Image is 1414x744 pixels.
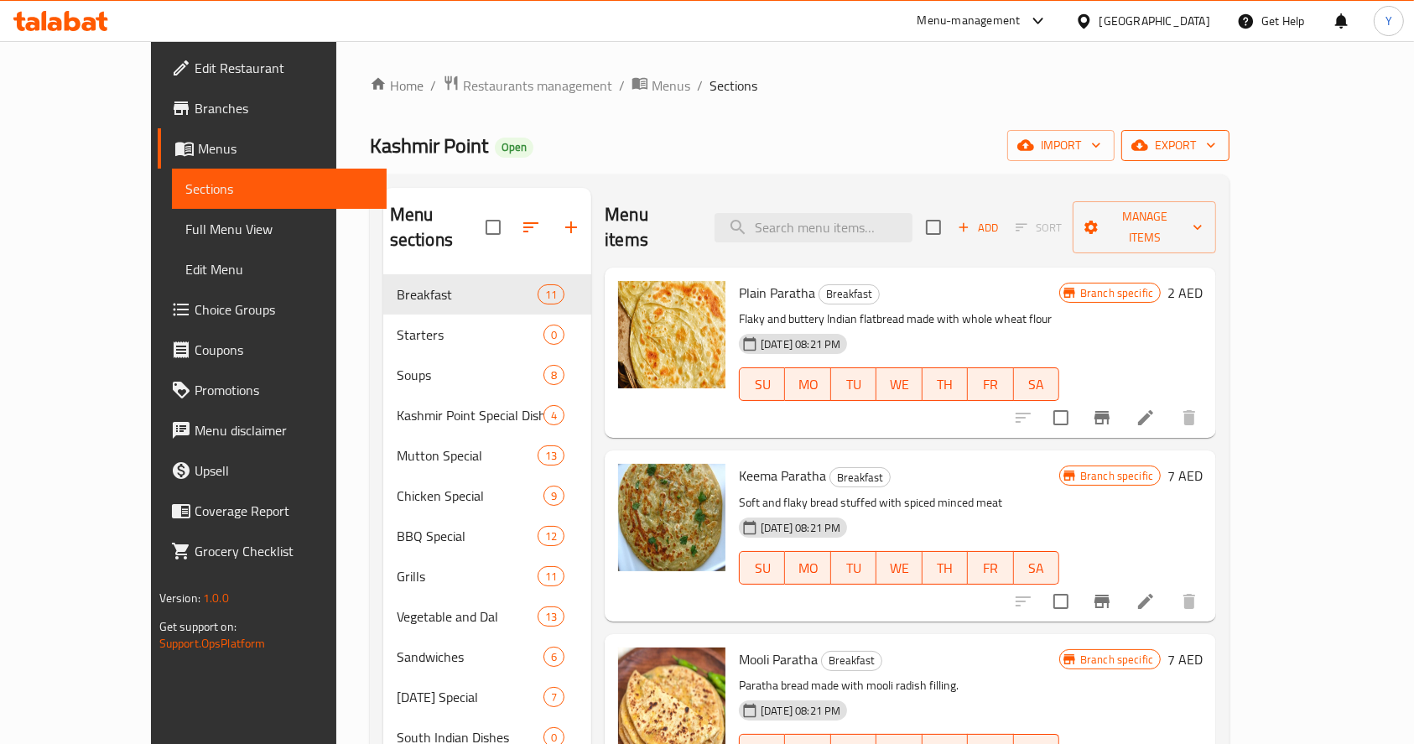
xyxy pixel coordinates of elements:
span: TH [929,556,961,580]
div: Breakfast11 [383,274,591,315]
span: Choice Groups [195,299,374,320]
span: 9 [544,488,564,504]
span: Select to update [1043,400,1079,435]
span: Branch specific [1073,652,1160,668]
span: Menus [652,75,690,96]
button: FR [968,551,1013,585]
span: import [1021,135,1101,156]
button: TU [831,551,876,585]
button: FR [968,367,1013,401]
span: Breakfast [397,284,538,304]
span: Add [955,218,1001,237]
div: Sandwiches [397,647,543,667]
li: / [697,75,703,96]
div: items [538,566,564,586]
span: 12 [538,528,564,544]
span: Sections [185,179,374,199]
a: Promotions [158,370,387,410]
button: Manage items [1073,201,1216,253]
span: Select to update [1043,584,1079,619]
span: Vegetable and Dal [397,606,538,627]
span: 11 [538,287,564,303]
a: Menus [158,128,387,169]
img: Keema Paratha [618,464,725,571]
span: SU [746,556,778,580]
button: MO [785,551,830,585]
p: Flaky and buttery Indian flatbread made with whole wheat flour [739,309,1059,330]
span: Edit Restaurant [195,58,374,78]
span: Grills [397,566,538,586]
button: TH [923,551,968,585]
span: Grocery Checklist [195,541,374,561]
button: delete [1169,581,1209,622]
h2: Menu sections [390,202,486,252]
button: export [1121,130,1229,161]
h6: 7 AED [1167,464,1203,487]
span: Select all sections [476,210,511,245]
span: WE [883,556,915,580]
span: 11 [538,569,564,585]
a: Choice Groups [158,289,387,330]
span: 6 [544,649,564,665]
span: export [1135,135,1216,156]
button: Add [951,215,1005,241]
div: [GEOGRAPHIC_DATA] [1099,12,1210,30]
div: Breakfast [819,284,880,304]
span: Select section [916,210,951,245]
div: Grills11 [383,556,591,596]
span: FR [975,556,1006,580]
button: delete [1169,398,1209,438]
span: [DATE] 08:21 PM [754,336,847,352]
span: Branch specific [1073,468,1160,484]
div: items [538,445,564,466]
span: Sort sections [511,207,551,247]
h6: 7 AED [1167,648,1203,671]
div: Mutton Special [397,445,538,466]
div: items [543,325,564,345]
div: items [543,486,564,506]
div: items [543,405,564,425]
button: SA [1014,551,1059,585]
span: SU [746,372,778,397]
a: Grocery Checklist [158,531,387,571]
span: TU [838,556,870,580]
span: 1.0.0 [203,587,229,609]
button: TH [923,367,968,401]
span: Full Menu View [185,219,374,239]
a: Edit menu item [1136,408,1156,428]
div: items [538,526,564,546]
button: MO [785,367,830,401]
div: Menu-management [918,11,1021,31]
span: 4 [544,408,564,424]
span: WE [883,372,915,397]
span: Edit Menu [185,259,374,279]
img: Plain Paratha [618,281,725,388]
button: WE [876,367,922,401]
span: Upsell [195,460,374,481]
span: FR [975,372,1006,397]
button: Branch-specific-item [1082,581,1122,622]
span: MO [792,372,824,397]
button: SA [1014,367,1059,401]
a: Menu disclaimer [158,410,387,450]
a: Edit menu item [1136,591,1156,611]
a: Branches [158,88,387,128]
span: Get support on: [159,616,237,637]
span: 13 [538,448,564,464]
div: items [543,647,564,667]
button: Branch-specific-item [1082,398,1122,438]
span: [DATE] Special [397,687,543,707]
div: Soups8 [383,355,591,395]
span: Restaurants management [463,75,612,96]
div: Chicken Special [397,486,543,506]
a: Edit Menu [172,249,387,289]
button: Add section [551,207,591,247]
div: Open [495,138,533,158]
span: 7 [544,689,564,705]
div: Sandwiches6 [383,637,591,677]
a: Edit Restaurant [158,48,387,88]
span: Plain Paratha [739,280,815,305]
span: Open [495,140,533,154]
span: Select section first [1005,215,1073,241]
